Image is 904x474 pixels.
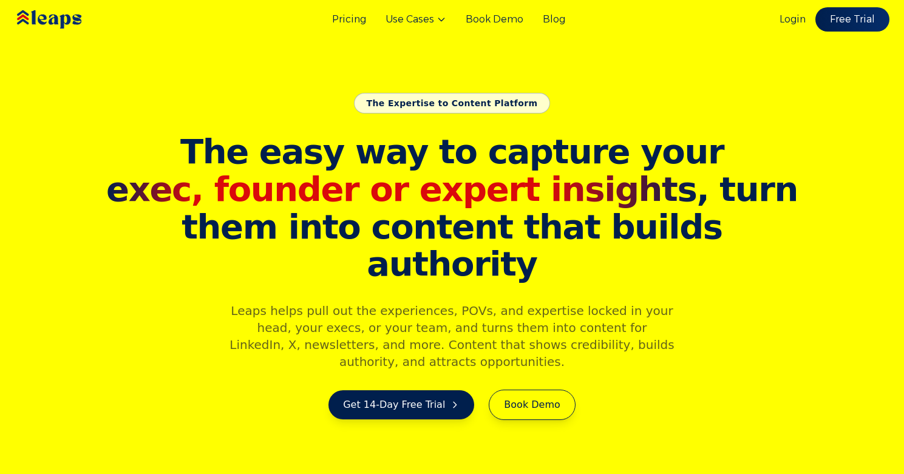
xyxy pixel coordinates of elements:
[489,390,575,420] a: Book Demo
[15,2,118,37] img: Leaps Logo
[106,169,696,209] span: exec, founder or expert insights
[543,12,565,27] a: Blog
[466,12,523,27] a: Book Demo
[219,302,685,370] p: Leaps helps pull out the experiences, POVs, and expertise locked in your head, your execs, or you...
[332,12,366,27] a: Pricing
[103,171,802,208] span: , turn
[354,93,551,113] div: The Expertise to Content Platform
[180,132,724,171] span: The easy way to capture your
[386,12,446,27] button: Use Cases
[328,390,474,419] a: Get 14-Day Free Trial
[780,12,806,27] a: Login
[103,208,802,283] span: them into content that builds authority
[815,7,889,32] a: Free Trial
